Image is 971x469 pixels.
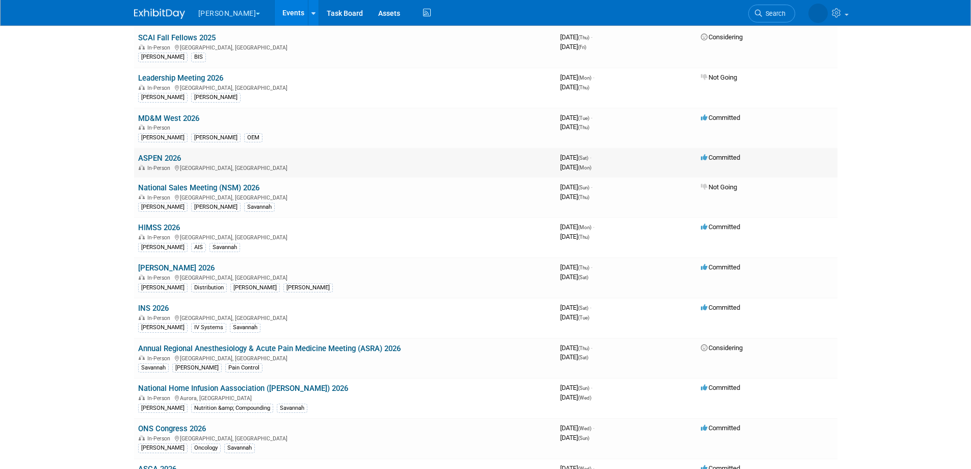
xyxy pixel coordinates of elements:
[593,73,594,81] span: -
[578,225,591,230] span: (Mon)
[578,275,588,280] span: (Sat)
[560,154,591,161] span: [DATE]
[591,384,592,391] span: -
[560,344,592,352] span: [DATE]
[147,165,173,171] span: In-Person
[139,165,145,170] img: In-Person Event
[560,424,594,432] span: [DATE]
[138,424,206,433] a: ONS Congress 2026
[191,203,241,212] div: [PERSON_NAME]
[139,234,145,239] img: In-Person Event
[701,424,740,432] span: Committed
[191,93,241,102] div: [PERSON_NAME]
[139,395,145,400] img: In-Person Event
[808,4,828,23] img: Dawn Brown
[560,263,592,271] span: [DATE]
[139,85,145,90] img: In-Person Event
[139,435,145,440] img: In-Person Event
[591,263,592,271] span: -
[191,53,206,62] div: BIS
[139,194,145,200] img: In-Person Event
[591,114,592,121] span: -
[701,183,737,191] span: Not Going
[147,85,173,91] span: In-Person
[191,323,226,332] div: IV Systems
[138,283,188,292] div: [PERSON_NAME]
[560,193,589,201] span: [DATE]
[138,203,188,212] div: [PERSON_NAME]
[560,123,589,131] span: [DATE]
[138,434,552,442] div: [GEOGRAPHIC_DATA], [GEOGRAPHIC_DATA]
[134,9,185,19] img: ExhibitDay
[578,234,589,240] span: (Thu)
[578,395,591,401] span: (Wed)
[138,233,552,241] div: [GEOGRAPHIC_DATA], [GEOGRAPHIC_DATA]
[147,44,173,51] span: In-Person
[590,304,591,311] span: -
[138,133,188,142] div: [PERSON_NAME]
[590,154,591,161] span: -
[138,73,223,83] a: Leadership Meeting 2026
[578,155,588,161] span: (Sat)
[578,435,589,441] span: (Sun)
[277,404,307,413] div: Savannah
[147,435,173,442] span: In-Person
[230,323,260,332] div: Savannah
[139,44,145,50] img: In-Person Event
[138,363,169,373] div: Savannah
[701,223,740,231] span: Committed
[138,114,199,123] a: MD&M West 2026
[560,33,592,41] span: [DATE]
[701,304,740,311] span: Committed
[578,355,588,360] span: (Sat)
[147,315,173,322] span: In-Person
[560,304,591,311] span: [DATE]
[578,426,591,431] span: (Wed)
[578,44,586,50] span: (Fri)
[147,194,173,201] span: In-Person
[225,363,263,373] div: Pain Control
[172,363,222,373] div: [PERSON_NAME]
[560,393,591,401] span: [DATE]
[147,355,173,362] span: In-Person
[701,33,743,41] span: Considering
[701,154,740,161] span: Committed
[138,93,188,102] div: [PERSON_NAME]
[147,234,173,241] span: In-Person
[138,193,552,201] div: [GEOGRAPHIC_DATA], [GEOGRAPHIC_DATA]
[560,233,589,240] span: [DATE]
[578,115,589,121] span: (Tue)
[701,384,740,391] span: Committed
[762,10,785,17] span: Search
[701,114,740,121] span: Committed
[139,125,145,130] img: In-Person Event
[578,385,589,391] span: (Sun)
[701,344,743,352] span: Considering
[560,83,589,91] span: [DATE]
[560,353,588,361] span: [DATE]
[147,395,173,402] span: In-Person
[138,83,552,91] div: [GEOGRAPHIC_DATA], [GEOGRAPHIC_DATA]
[139,355,145,360] img: In-Person Event
[701,263,740,271] span: Committed
[147,125,173,131] span: In-Person
[578,265,589,270] span: (Thu)
[139,315,145,320] img: In-Person Event
[244,133,263,142] div: OEM
[560,163,591,171] span: [DATE]
[138,53,188,62] div: [PERSON_NAME]
[578,185,589,190] span: (Sun)
[560,183,592,191] span: [DATE]
[591,183,592,191] span: -
[191,283,227,292] div: Distribution
[244,203,275,212] div: Savannah
[191,443,221,453] div: Oncology
[230,283,280,292] div: [PERSON_NAME]
[560,313,589,321] span: [DATE]
[578,165,591,170] span: (Mon)
[138,344,401,353] a: Annual Regional Anesthesiology & Acute Pain Medicine Meeting (ASRA) 2026
[593,424,594,432] span: -
[191,404,273,413] div: Nutrition &amp; Compounding
[701,73,737,81] span: Not Going
[138,393,552,402] div: Aurora, [GEOGRAPHIC_DATA]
